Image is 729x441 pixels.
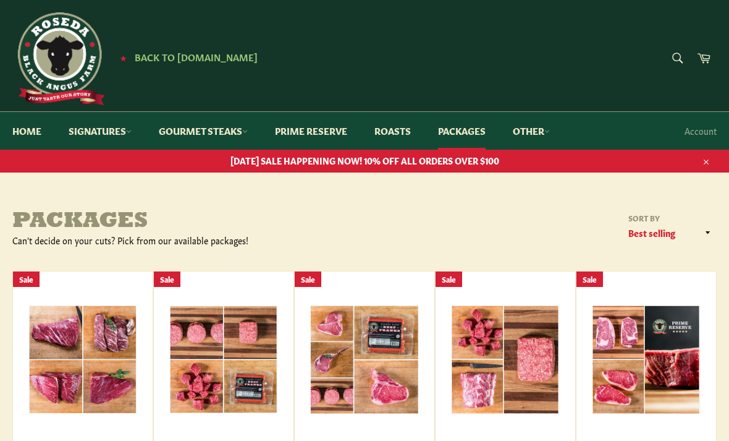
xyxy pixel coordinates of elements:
a: Other [500,112,562,150]
a: ★ Back to [DOMAIN_NAME] [114,53,258,62]
a: Prime Reserve [263,112,360,150]
a: Gourmet Steaks [146,112,260,150]
a: Roasts [362,112,423,150]
a: Signatures [56,112,144,150]
a: Account [678,113,723,149]
img: Host With The Most [451,305,560,414]
div: Sale [436,272,462,287]
h1: Packages [12,210,364,234]
div: Sale [13,272,40,287]
img: Roseda Beef [12,12,105,105]
img: Grill Master Pack [310,305,419,414]
div: Sale [295,272,321,287]
a: Packages [426,112,498,150]
img: Favorites Sampler [169,306,278,414]
span: Back to [DOMAIN_NAME] [135,50,258,63]
label: Sort by [624,213,717,223]
img: Prime Reserve Basics Bundle [592,305,701,414]
div: Sale [154,272,180,287]
span: ★ [120,53,127,62]
div: Sale [576,272,603,287]
div: Can't decide on your cuts? Pick from our available packages! [12,234,364,246]
img: Passport Pack [28,305,137,414]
